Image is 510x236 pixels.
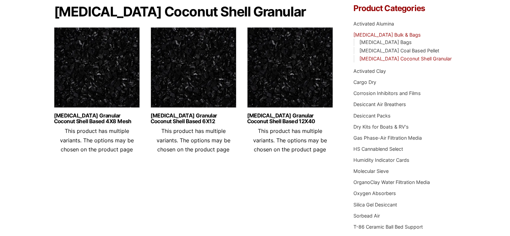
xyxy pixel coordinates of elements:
[353,32,421,38] a: [MEDICAL_DATA] Bulk & Bags
[353,21,394,27] a: Activated Alumina
[151,27,236,111] img: Activated Carbon Mesh Granular
[353,190,396,196] a: Oxygen Absorbers
[353,157,409,163] a: Humidity Indicator Cards
[353,113,391,119] a: Desiccant Packs
[247,113,333,124] a: [MEDICAL_DATA] Granular Coconut Shell Based 12X40
[247,27,333,111] img: Activated Carbon Mesh Granular
[253,128,327,152] span: This product has multiple variants. The options may be chosen on the product page
[54,27,140,111] img: Activated Carbon Mesh Granular
[54,113,140,124] a: [MEDICAL_DATA] Granular Coconut Shell Based 4X8 Mesh
[353,101,406,107] a: Desiccant Air Breathers
[353,135,422,141] a: Gas Phase-Air Filtration Media
[359,48,439,53] a: [MEDICAL_DATA] Coal Based Pellet
[151,113,236,124] a: [MEDICAL_DATA] Granular Coconut Shell Based 6X12
[353,68,386,74] a: Activated Clay
[353,179,430,185] a: OrganoClay Water Filtration Media
[353,213,380,219] a: Sorbead Air
[353,4,456,12] h4: Product Categories
[54,4,334,19] h1: [MEDICAL_DATA] Coconut Shell Granular
[157,128,230,152] span: This product has multiple variants. The options may be chosen on the product page
[359,56,451,61] a: [MEDICAL_DATA] Coconut Shell Granular
[353,90,421,96] a: Corrosion Inhibitors and Films
[60,128,134,152] span: This product has multiple variants. The options may be chosen on the product page
[353,168,389,174] a: Molecular Sieve
[353,79,376,85] a: Cargo Dry
[353,202,397,207] a: Silica Gel Desiccant
[353,224,423,230] a: T-86 Ceramic Ball Bed Support
[353,124,409,130] a: Dry Kits for Boats & RV's
[359,39,411,45] a: [MEDICAL_DATA] Bags
[353,146,403,152] a: HS Cannablend Select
